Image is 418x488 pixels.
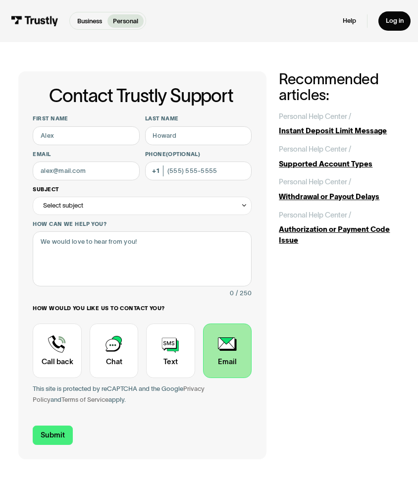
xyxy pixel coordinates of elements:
div: 0 [230,288,234,299]
label: Phone [145,151,252,158]
div: Withdrawal or Payout Delays [279,191,400,202]
div: Instant Deposit Limit Message [279,125,400,136]
div: Supported Account Types [279,159,400,169]
div: Select subject [33,197,252,215]
p: Personal [113,16,138,26]
div: This site is protected by reCAPTCHA and the Google and apply. [33,383,252,405]
div: Personal Help Center / [279,111,351,122]
h2: Recommended articles: [279,71,400,104]
input: alex@mail.com [33,162,139,180]
label: How can we help you? [33,220,252,228]
a: Terms of Service [61,396,108,403]
div: Personal Help Center / [279,144,351,155]
a: Business [72,14,107,28]
input: Submit [33,426,73,445]
div: / 250 [236,288,252,299]
label: First name [33,115,139,122]
a: Log in [378,11,411,31]
a: Personal Help Center /Instant Deposit Limit Message [279,111,400,137]
div: Personal Help Center / [279,176,351,187]
label: Email [33,151,139,158]
input: Howard [145,126,252,145]
label: Subject [33,186,252,193]
form: Contact Trustly Support [33,115,252,444]
label: How would you like us to contact you? [33,305,252,312]
div: Authorization or Payment Code Issue [279,224,400,246]
img: Trustly Logo [11,16,58,26]
p: Business [77,16,102,26]
span: (Optional) [166,151,200,157]
div: Select subject [43,200,83,211]
a: Personal Help Center /Supported Account Types [279,144,400,169]
a: Personal Help Center /Authorization or Payment Code Issue [279,210,400,246]
input: Alex [33,126,139,145]
input: (555) 555-5555 [145,162,252,180]
a: Personal Help Center /Withdrawal or Payout Delays [279,176,400,202]
h1: Contact Trustly Support [31,86,252,106]
a: Help [343,17,356,25]
label: Last name [145,115,252,122]
div: Log in [386,17,404,25]
div: Personal Help Center / [279,210,351,220]
a: Personal [107,14,144,28]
